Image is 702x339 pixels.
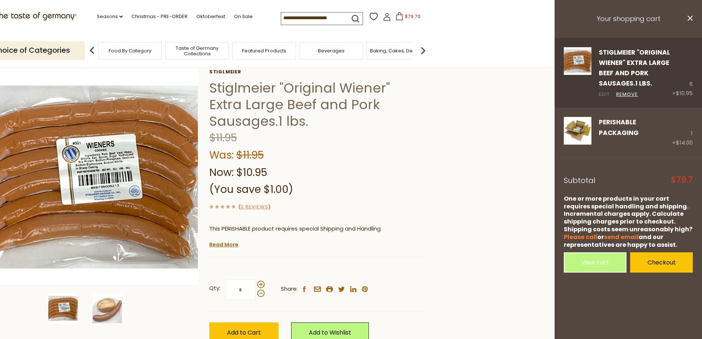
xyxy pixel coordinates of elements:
span: $79.70 [405,13,420,20]
div: One or more products in your cart requires special handling and shipping. Incremental charges app... [564,195,693,249]
div: 1 × [672,117,693,147]
li: We will ship this product in heat-protective packaging and ice. [216,239,425,248]
span: $11.95 [209,131,237,145]
img: Stiglmeier "Original Wiener" Extra Large Beef and Pork Sausages.1 lbs. [92,294,122,323]
span: $14.00 [676,139,693,146]
img: next arrow [416,43,430,58]
span: Subtotal [564,175,596,186]
a: Christmas - PRE-ORDER [132,13,188,21]
a: Edit [599,91,610,98]
a: Beverages [318,48,345,53]
span: $10.95 [236,165,267,180]
p: This PERISHABLE product requires special Shipping and Handling [209,224,425,234]
label: Was: [209,148,234,162]
span: Share: [281,284,298,294]
a: Featured Products [242,48,286,53]
a: Stiglmeier "Original Wiener" Extra Large Beef and Pork Sausages.1 lbs. [599,48,670,88]
a: Read More [209,241,238,248]
a: PERISHABLE Packaging [564,117,591,147]
span: Add to Cart [227,328,261,337]
a: Stiglmeier [209,69,425,75]
a: Taste of Germany Collections [168,45,227,56]
span: $11.95 [236,148,264,162]
img: previous arrow [85,43,99,58]
h1: Stiglmeier "Original Wiener" Extra Large Beef and Pork Sausages.1 lbs. [209,80,425,129]
span: ( ) [238,203,270,210]
img: Stiglmeier "Original Wiener" Extra Large Beef and Pork Sausages.1 lbs. [48,294,78,323]
a: Seasons [97,13,123,21]
a: Remove [616,91,638,98]
span: $79.7 [671,176,693,184]
a: Food By Category [109,48,151,53]
a: send email [604,233,639,241]
img: Stiglmeier "Original Wiener" Extra Large Beef and Pork Sausages.1 lbs. [564,47,591,75]
a: Oktoberfest [196,13,225,21]
div: 6 × [672,47,693,98]
label: Now: [209,165,234,180]
a: On Sale [234,13,253,21]
a: View cart [564,252,626,273]
strong: Qty: [209,284,220,293]
a: PERISHABLE Packaging [599,118,639,137]
a: Please call [564,233,597,241]
span: $10.95 [676,89,693,97]
span: (You save $1.00) [209,182,293,197]
img: PERISHABLE Packaging [564,117,591,145]
a: Checkout [630,252,693,273]
a: 0 Reviews [241,203,268,211]
a: Stiglmeier "Original Wiener" Extra Large Beef and Pork Sausages.1 lbs. [564,47,591,98]
input: Qty: [226,280,256,300]
a: Baking, Cakes, Desserts [370,48,427,53]
button: $79.70 [392,12,424,23]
